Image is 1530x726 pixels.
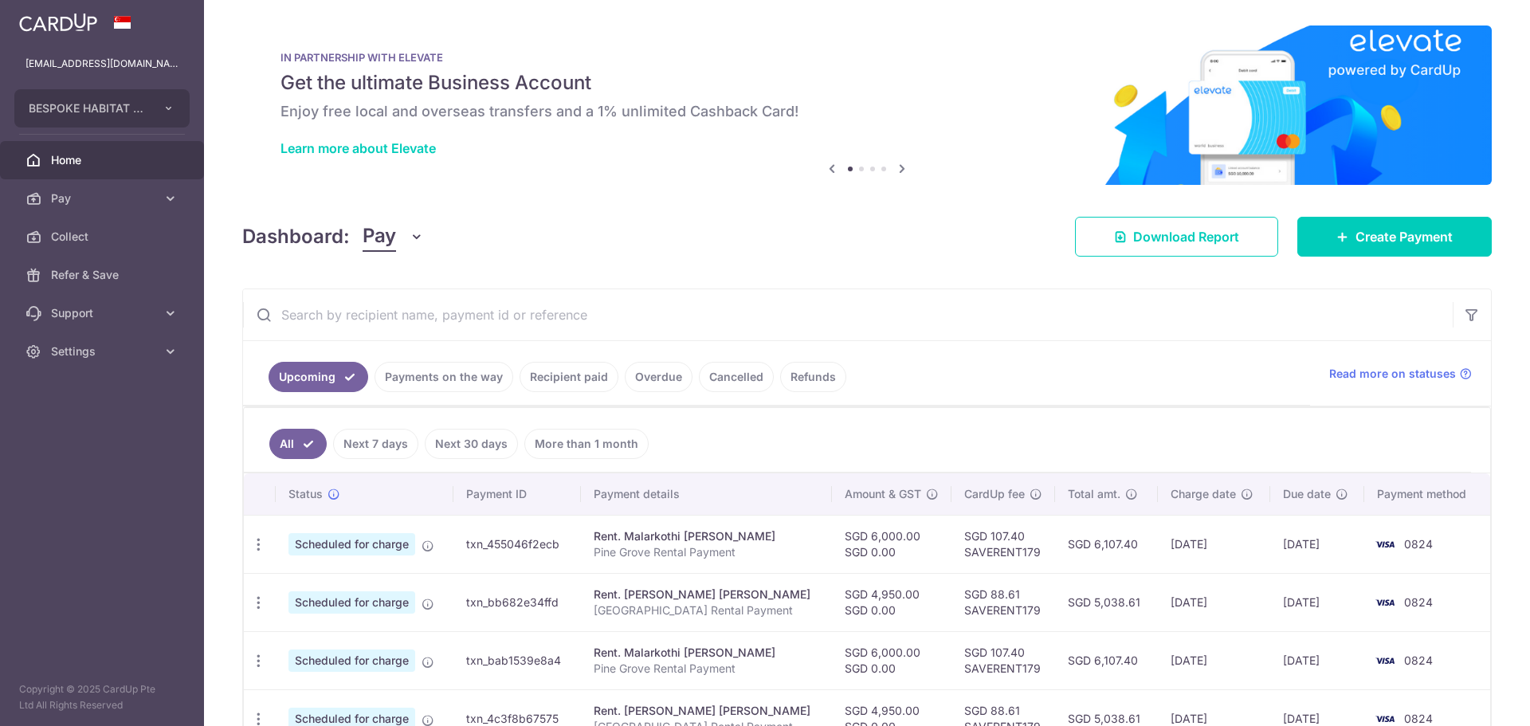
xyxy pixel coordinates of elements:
[333,429,418,459] a: Next 7 days
[453,515,581,573] td: txn_455046f2ecb
[832,631,951,689] td: SGD 6,000.00 SGD 0.00
[594,528,819,544] div: Rent. Malarkothi [PERSON_NAME]
[1270,631,1364,689] td: [DATE]
[280,102,1453,121] h6: Enjoy free local and overseas transfers and a 1% unlimited Cashback Card!
[453,631,581,689] td: txn_bab1539e8a4
[832,515,951,573] td: SGD 6,000.00 SGD 0.00
[453,573,581,631] td: txn_bb682e34ffd
[1270,515,1364,573] td: [DATE]
[51,229,156,245] span: Collect
[243,289,1453,340] input: Search by recipient name, payment id or reference
[242,26,1492,185] img: Renovation banner
[1369,535,1401,554] img: Bank Card
[594,645,819,661] div: Rent. Malarkothi [PERSON_NAME]
[951,631,1055,689] td: SGD 107.40 SAVERENT179
[1329,366,1456,382] span: Read more on statuses
[280,70,1453,96] h5: Get the ultimate Business Account
[1404,537,1433,551] span: 0824
[280,51,1453,64] p: IN PARTNERSHIP WITH ELEVATE
[288,486,323,502] span: Status
[1364,473,1490,515] th: Payment method
[594,587,819,602] div: Rent. [PERSON_NAME] [PERSON_NAME]
[951,515,1055,573] td: SGD 107.40 SAVERENT179
[1270,573,1364,631] td: [DATE]
[363,222,424,252] button: Pay
[375,362,513,392] a: Payments on the way
[51,152,156,168] span: Home
[845,486,921,502] span: Amount & GST
[581,473,832,515] th: Payment details
[1404,712,1433,725] span: 0824
[951,573,1055,631] td: SGD 88.61 SAVERENT179
[19,13,97,32] img: CardUp
[964,486,1025,502] span: CardUp fee
[25,56,178,72] p: [EMAIL_ADDRESS][DOMAIN_NAME]
[1068,486,1120,502] span: Total amt.
[594,544,819,560] p: Pine Grove Rental Payment
[594,661,819,677] p: Pine Grove Rental Payment
[51,190,156,206] span: Pay
[288,649,415,672] span: Scheduled for charge
[1158,631,1270,689] td: [DATE]
[453,473,581,515] th: Payment ID
[29,100,147,116] span: BESPOKE HABITAT B47KT PTE. LTD.
[1055,573,1158,631] td: SGD 5,038.61
[425,429,518,459] a: Next 30 days
[1369,651,1401,670] img: Bank Card
[363,222,396,252] span: Pay
[1329,366,1472,382] a: Read more on statuses
[1369,593,1401,612] img: Bank Card
[1075,217,1278,257] a: Download Report
[288,591,415,614] span: Scheduled for charge
[1404,653,1433,667] span: 0824
[280,140,436,156] a: Learn more about Elevate
[832,573,951,631] td: SGD 4,950.00 SGD 0.00
[269,362,368,392] a: Upcoming
[1055,631,1158,689] td: SGD 6,107.40
[594,703,819,719] div: Rent. [PERSON_NAME] [PERSON_NAME]
[51,343,156,359] span: Settings
[625,362,692,392] a: Overdue
[1158,573,1270,631] td: [DATE]
[1055,515,1158,573] td: SGD 6,107.40
[520,362,618,392] a: Recipient paid
[14,89,190,128] button: BESPOKE HABITAT B47KT PTE. LTD.
[269,429,327,459] a: All
[242,222,350,251] h4: Dashboard:
[51,267,156,283] span: Refer & Save
[524,429,649,459] a: More than 1 month
[1171,486,1236,502] span: Charge date
[594,602,819,618] p: [GEOGRAPHIC_DATA] Rental Payment
[51,305,156,321] span: Support
[699,362,774,392] a: Cancelled
[1133,227,1239,246] span: Download Report
[288,533,415,555] span: Scheduled for charge
[1404,595,1433,609] span: 0824
[780,362,846,392] a: Refunds
[1158,515,1270,573] td: [DATE]
[1283,486,1331,502] span: Due date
